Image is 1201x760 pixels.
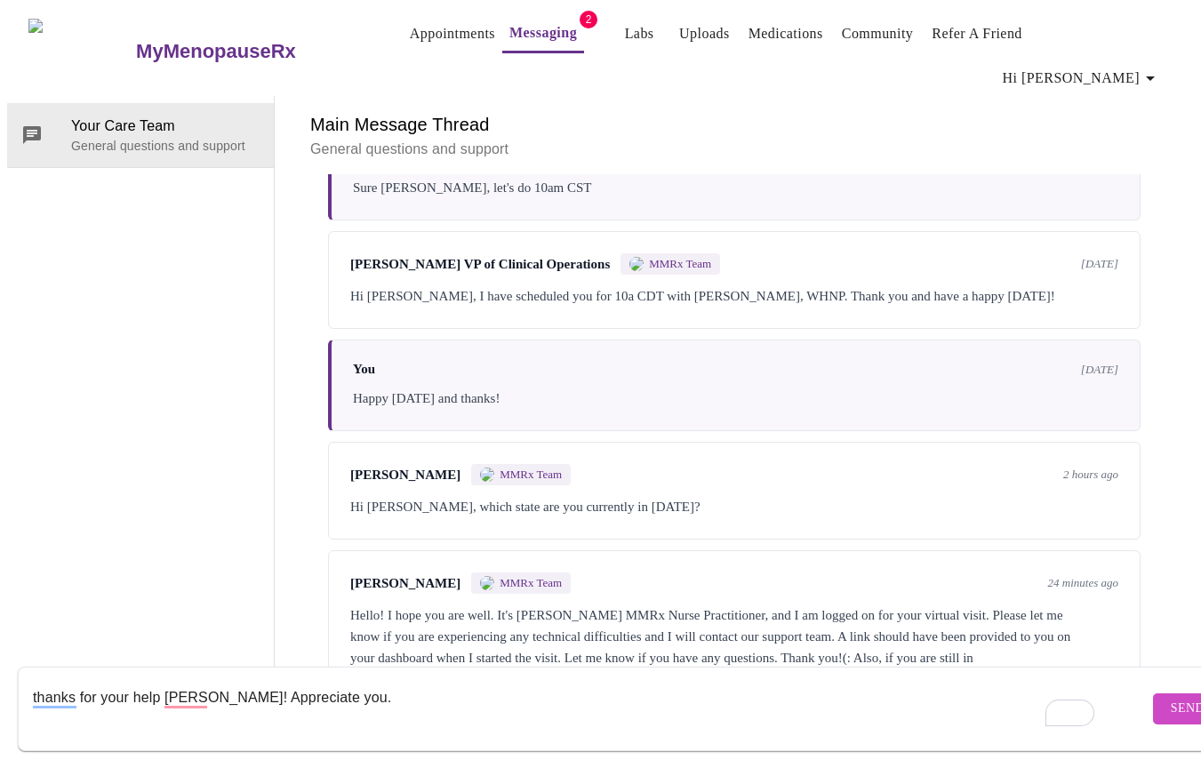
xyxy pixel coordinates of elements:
[679,21,730,46] a: Uploads
[71,116,260,137] span: Your Care Team
[353,177,1118,198] div: Sure [PERSON_NAME], let's do 10am CST
[672,16,737,52] button: Uploads
[353,362,375,377] span: You
[350,496,1118,517] div: Hi [PERSON_NAME], which state are you currently in [DATE]?
[1063,468,1118,482] span: 2 hours ago
[629,257,644,271] img: MMRX
[741,16,830,52] button: Medications
[611,16,668,52] button: Labs
[33,680,1149,737] textarea: To enrich screen reader interactions, please activate Accessibility in Grammarly extension settings
[410,21,495,46] a: Appointments
[1081,257,1118,271] span: [DATE]
[350,604,1118,690] div: Hello! I hope you are well. It's [PERSON_NAME] MMRx Nurse Practitioner, and I am logged on for yo...
[996,60,1168,96] button: Hi [PERSON_NAME]
[403,16,502,52] button: Appointments
[1003,66,1161,91] span: Hi [PERSON_NAME]
[625,21,654,46] a: Labs
[350,257,610,272] span: [PERSON_NAME] VP of Clinical Operations
[580,11,597,28] span: 2
[480,468,494,482] img: MMRX
[480,576,494,590] img: MMRX
[353,388,1118,409] div: Happy [DATE] and thanks!
[835,16,921,52] button: Community
[1081,363,1118,377] span: [DATE]
[134,20,367,83] a: MyMenopauseRx
[500,468,562,482] span: MMRx Team
[350,576,460,591] span: [PERSON_NAME]
[502,15,584,53] button: Messaging
[649,257,711,271] span: MMRx Team
[28,19,134,85] img: MyMenopauseRx Logo
[350,285,1118,307] div: Hi [PERSON_NAME], I have scheduled you for 10a CDT with [PERSON_NAME], WHNP. Thank you and have a...
[7,103,274,167] div: Your Care TeamGeneral questions and support
[925,16,1029,52] button: Refer a Friend
[500,576,562,590] span: MMRx Team
[1048,576,1118,590] span: 24 minutes ago
[310,110,1158,139] h6: Main Message Thread
[509,20,577,45] a: Messaging
[749,21,823,46] a: Medications
[136,40,296,63] h3: MyMenopauseRx
[71,137,260,155] p: General questions and support
[310,139,1158,160] p: General questions and support
[842,21,914,46] a: Community
[932,21,1022,46] a: Refer a Friend
[350,468,460,483] span: [PERSON_NAME]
